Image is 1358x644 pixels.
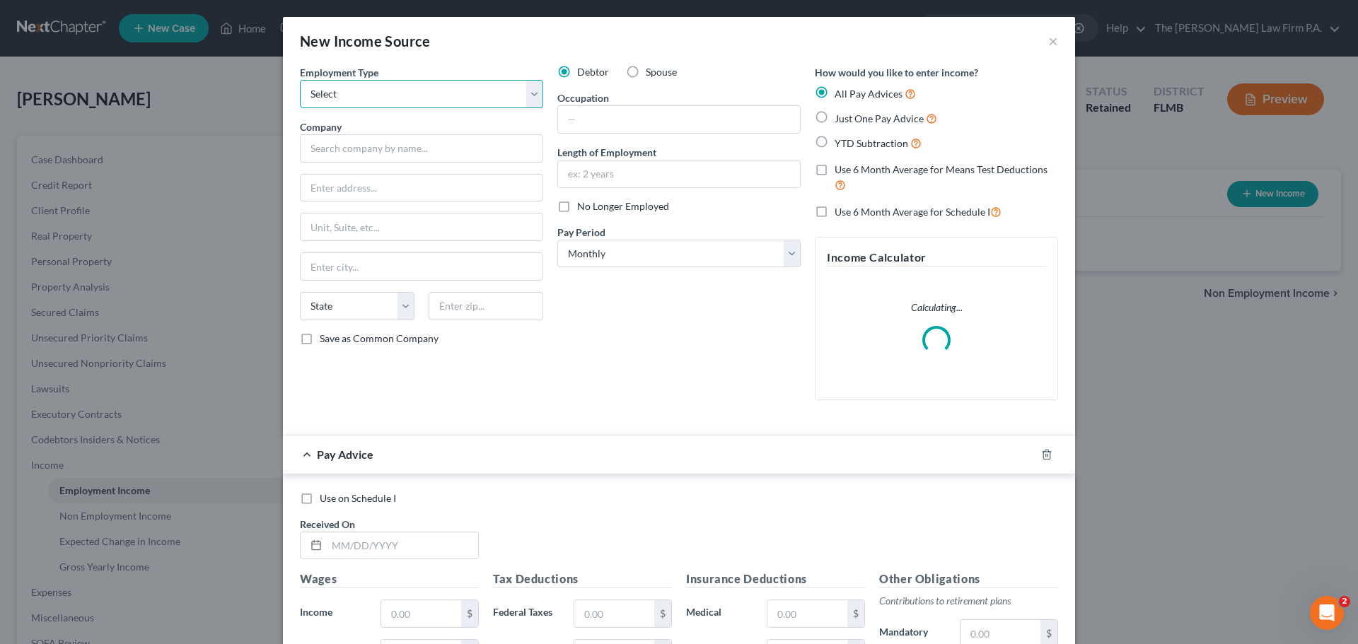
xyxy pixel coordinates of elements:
h5: Tax Deductions [493,570,672,588]
span: Debtor [577,66,609,78]
div: $ [654,600,671,627]
span: Use on Schedule I [320,492,396,504]
span: Pay Period [557,226,605,238]
div: $ [461,600,478,627]
span: Company [300,121,342,133]
span: Received On [300,518,355,530]
iframe: Intercom live chat [1310,596,1344,630]
input: Enter zip... [429,292,543,320]
input: 0.00 [767,600,847,627]
span: Spouse [646,66,677,78]
span: Pay Advice [317,447,373,461]
span: Employment Type [300,66,378,78]
label: Occupation [557,90,609,105]
span: Save as Common Company [320,332,439,344]
span: YTD Subtraction [835,137,908,149]
input: Search company by name... [300,134,543,163]
label: Federal Taxes [486,599,567,628]
h5: Wages [300,570,479,588]
input: 0.00 [381,600,461,627]
button: × [1048,33,1058,49]
div: $ [847,600,864,627]
h5: Other Obligations [879,570,1058,588]
div: New Income Source [300,31,431,51]
p: Calculating... [827,300,1046,315]
input: ex: 2 years [558,160,800,187]
label: Length of Employment [557,145,656,160]
h5: Insurance Deductions [686,570,865,588]
input: 0.00 [574,600,654,627]
input: Enter address... [301,175,542,201]
input: -- [558,106,800,133]
p: Contributions to retirement plans [879,594,1058,608]
label: Medical [679,599,760,628]
span: 2 [1339,596,1350,607]
input: MM/DD/YYYY [327,532,478,559]
input: Enter city... [301,253,542,280]
span: No Longer Employed [577,200,669,212]
span: Income [300,606,332,618]
label: How would you like to enter income? [815,65,978,80]
span: Just One Pay Advice [835,112,924,124]
input: Unit, Suite, etc... [301,213,542,240]
h5: Income Calculator [827,249,1046,267]
span: All Pay Advices [835,88,903,100]
span: Use 6 Month Average for Schedule I [835,206,990,218]
span: Use 6 Month Average for Means Test Deductions [835,163,1047,175]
